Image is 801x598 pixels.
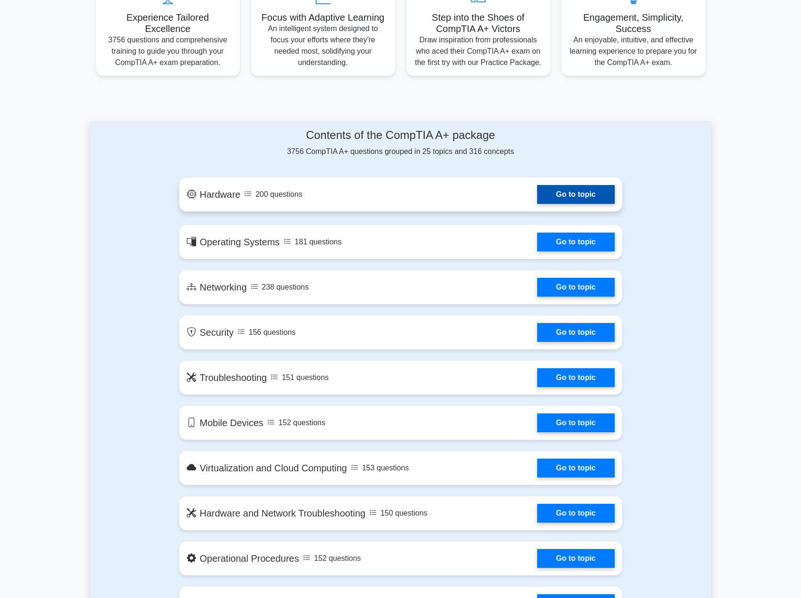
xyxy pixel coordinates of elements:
[537,549,614,568] a: Go to topic
[259,23,388,68] p: An intelligent system designed to focus your efforts where they're needed most, solidifying your ...
[537,233,614,251] a: Go to topic
[259,12,388,23] h5: Focus with Adaptive Learning
[537,278,614,297] a: Go to topic
[179,129,622,142] h4: Contents of the CompTIA A+ package
[537,368,614,387] a: Go to topic
[537,323,614,342] a: Go to topic
[414,34,543,68] p: Draw inspiration from professionals who aced their CompTIA A+ exam on the first try with our Prac...
[179,129,622,157] div: 3756 CompTIA A+ questions grouped in 25 topics and 316 concepts
[537,413,614,432] a: Go to topic
[537,185,614,204] a: Go to topic
[103,12,232,34] h5: Experience Tailored Excellence
[537,459,614,477] a: Go to topic
[414,12,543,34] h5: Step into the Shoes of CompTIA A+ Victors
[103,34,232,68] p: 3756 questions and comprehensive training to guide you through your CompTIA A+ exam preparation.
[569,34,698,68] p: An enjoyable, intuitive, and effective learning experience to prepare you for the CompTIA A+ exam.
[569,12,698,34] h5: Engagement, Simplicity, Success
[537,504,614,523] a: Go to topic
